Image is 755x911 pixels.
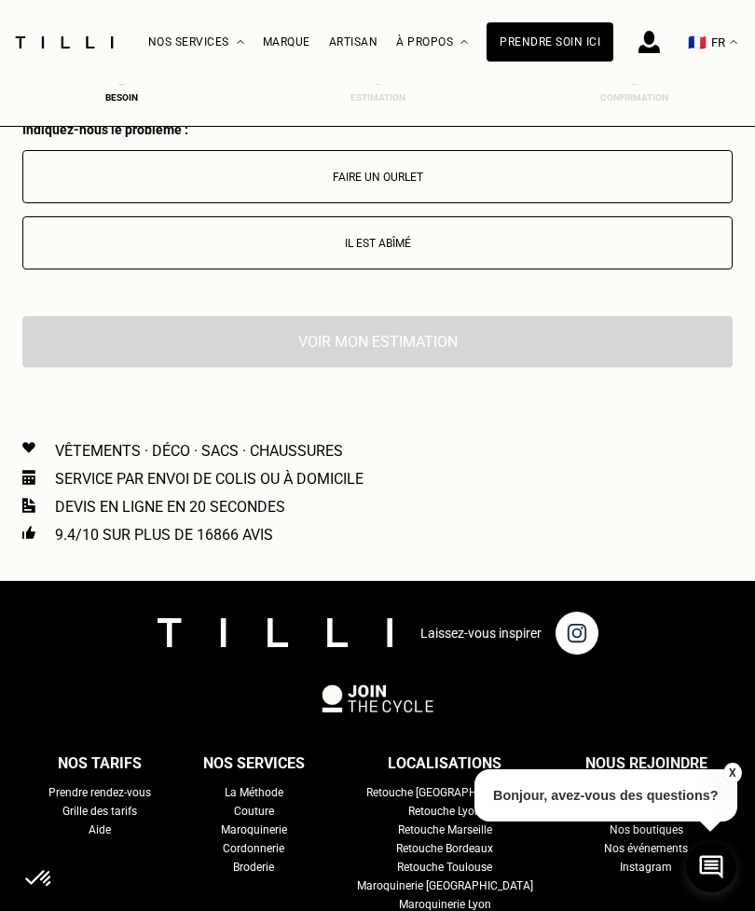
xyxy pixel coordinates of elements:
a: Maroquinerie [221,821,287,839]
div: À propos [396,1,468,84]
div: Nos services [203,750,305,778]
div: Nos services [148,1,244,84]
a: Broderie [233,858,274,876]
img: Logo du service de couturière Tilli [8,36,120,48]
a: Retouche [GEOGRAPHIC_DATA] [366,783,523,802]
a: Instagram [620,858,672,876]
button: Il est abîmé [22,216,733,269]
p: 9.4/10 sur plus de 16866 avis [55,526,273,544]
a: Prendre rendez-vous [48,783,151,802]
a: Marque [263,35,310,48]
img: Menu déroulant [237,40,244,45]
div: Indiquez-nous le problème : [22,122,733,137]
img: Icon [22,442,35,453]
img: Menu déroulant à propos [460,40,468,45]
p: Service par envoi de colis ou à domicile [55,470,364,488]
img: logo Tilli [158,618,392,647]
p: Vêtements · Déco · Sacs · Chaussures [55,442,343,460]
span: 🇫🇷 [688,34,707,51]
div: Confirmation [597,92,671,103]
a: Nos événements [604,839,688,858]
a: Grille des tarifs [62,802,137,821]
button: Faire un ourlet [22,150,733,203]
img: page instagram de Tilli une retoucherie à domicile [556,612,598,655]
button: 🇫🇷 FR [679,1,747,84]
img: logo Join The Cycle [322,684,433,712]
a: La Méthode [225,783,283,802]
div: Besoin [84,92,158,103]
a: Retouche Lyon [408,802,481,821]
p: Il est abîmé [33,237,722,250]
a: Retouche Marseille [398,821,492,839]
img: menu déroulant [730,40,737,45]
div: Nos tarifs [58,750,142,778]
p: Faire un ourlet [33,171,722,184]
p: Bonjour, avez-vous des questions? [474,769,737,821]
a: Prendre soin ici [487,22,613,62]
img: icône connexion [638,31,660,53]
a: Maroquinerie [GEOGRAPHIC_DATA] [357,876,533,895]
img: Icon [22,470,35,485]
a: Cordonnerie [223,839,284,858]
a: Retouche Bordeaux [396,839,493,858]
a: Retouche Toulouse [397,858,492,876]
p: Devis en ligne en 20 secondes [55,498,285,516]
img: Icon [22,526,35,539]
div: Localisations [388,750,501,778]
p: Laissez-vous inspirer [420,626,542,641]
button: X [722,763,741,783]
a: Couture [234,802,274,821]
img: Icon [22,498,35,513]
a: Aide [89,821,111,839]
a: Artisan [329,35,378,48]
div: Estimation [340,92,415,103]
